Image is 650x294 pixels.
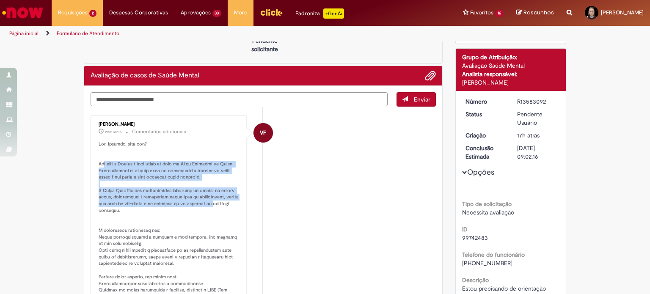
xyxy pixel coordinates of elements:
dt: Criação [459,131,511,140]
a: Formulário de Atendimento [57,30,119,37]
div: R13583092 [517,97,556,106]
b: Tipo de solicitação [462,200,512,208]
p: +GenAi [323,8,344,19]
span: [PERSON_NAME] [601,9,644,16]
div: Pendente Usuário [517,110,556,127]
span: 16 [495,10,504,17]
div: Padroniza [295,8,344,19]
button: Enviar [397,92,436,107]
span: Necessita avaliação [462,209,514,216]
div: [PERSON_NAME] [99,122,240,127]
span: VF [260,123,266,143]
img: ServiceNow [1,4,44,21]
span: 17h atrás [517,132,540,139]
div: [PERSON_NAME] [462,78,560,87]
img: click_logo_yellow_360x200.png [260,6,283,19]
span: Enviar [414,96,430,103]
h2: Avaliação de casos de Saúde Mental Histórico de tíquete [91,72,199,80]
textarea: Digite sua mensagem aqui... [91,92,388,107]
small: Comentários adicionais [132,128,186,135]
span: 2 [89,10,96,17]
div: [DATE] 09:02:16 [517,144,556,161]
span: Despesas Corporativas [109,8,168,17]
span: Rascunhos [523,8,554,16]
span: Requisições [58,8,88,17]
a: Rascunhos [516,9,554,17]
span: 99742483 [462,234,488,242]
a: Página inicial [9,30,39,37]
span: 33 [212,10,222,17]
dt: Conclusão Estimada [459,144,511,161]
div: Avaliação Saúde Mental [462,61,560,70]
span: [PHONE_NUMBER] [462,259,512,267]
span: Favoritos [470,8,493,17]
time: 30/09/2025 17:02:12 [517,132,540,139]
div: 30/09/2025 17:02:12 [517,131,556,140]
div: Analista responsável: [462,70,560,78]
p: Pendente solicitante [244,36,285,53]
span: Aprovações [181,8,211,17]
dt: Número [459,97,511,106]
b: Telefone do funcionário [462,251,525,258]
b: Descrição [462,276,489,284]
div: Grupo de Atribuição: [462,53,560,61]
div: Vivian FachiniDellagnezzeBordin [253,123,273,143]
time: 01/10/2025 09:52:39 [105,129,121,135]
ul: Trilhas de página [6,26,427,41]
b: ID [462,225,468,233]
dt: Status [459,110,511,118]
span: 22m atrás [105,129,121,135]
button: Adicionar anexos [425,70,436,81]
span: More [234,8,247,17]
